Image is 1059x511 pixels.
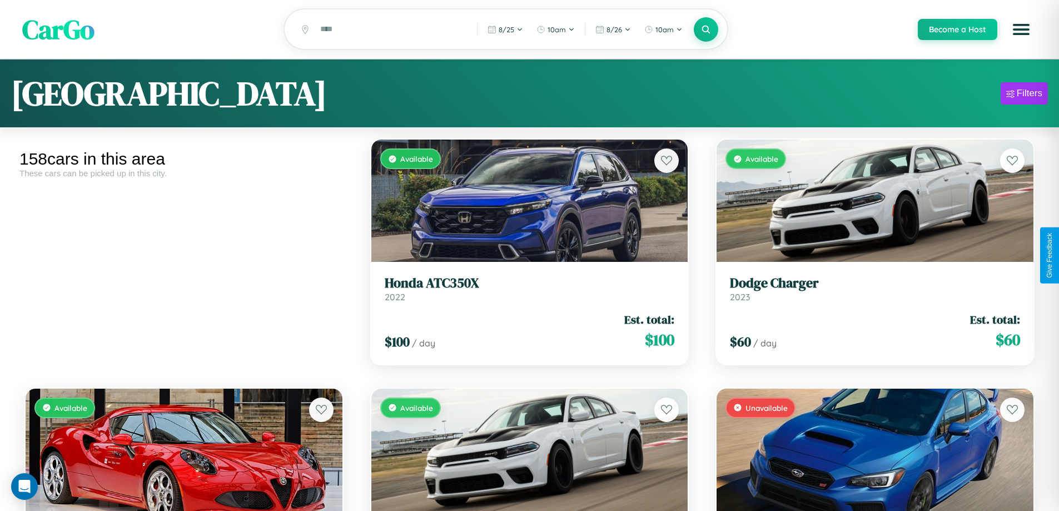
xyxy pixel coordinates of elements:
span: 8 / 25 [499,25,514,34]
button: Open menu [1006,14,1037,45]
h3: Dodge Charger [730,275,1020,291]
span: $ 60 [996,329,1020,351]
div: 158 cars in this area [19,150,349,168]
span: Est. total: [624,311,674,328]
span: Available [745,154,778,163]
span: 2022 [385,291,405,302]
span: 2023 [730,291,750,302]
button: 8/26 [590,21,637,38]
span: 10am [548,25,566,34]
button: Become a Host [918,19,997,40]
span: Available [54,403,87,413]
span: 8 / 26 [606,25,622,34]
span: $ 100 [645,329,674,351]
div: Filters [1017,88,1042,99]
button: Filters [1001,82,1048,105]
span: / day [753,338,777,349]
span: CarGo [22,11,95,48]
button: 8/25 [482,21,529,38]
div: Give Feedback [1046,233,1053,278]
button: 10am [531,21,580,38]
span: Available [400,403,433,413]
a: Dodge Charger2023 [730,275,1020,302]
h3: Honda ATC350X [385,275,675,291]
a: Honda ATC350X2022 [385,275,675,302]
span: $ 60 [730,333,751,351]
h1: [GEOGRAPHIC_DATA] [11,71,327,116]
span: $ 100 [385,333,410,351]
button: 10am [639,21,688,38]
span: / day [412,338,435,349]
span: Available [400,154,433,163]
div: These cars can be picked up in this city. [19,168,349,178]
span: 10am [655,25,674,34]
span: Est. total: [970,311,1020,328]
span: Unavailable [745,403,788,413]
div: Open Intercom Messenger [11,473,38,500]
